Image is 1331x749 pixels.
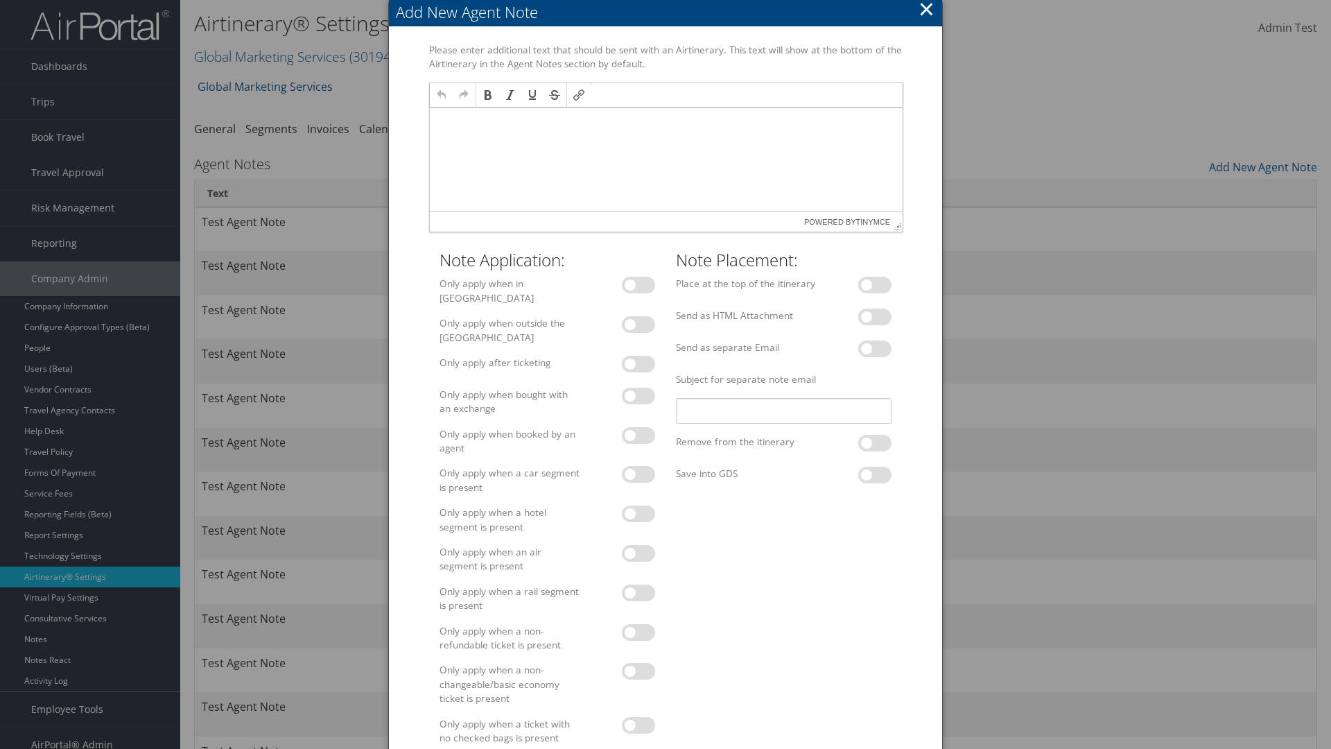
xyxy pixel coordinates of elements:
[856,218,891,226] a: tinymce
[434,545,585,574] label: Only apply when an air segment is present
[670,341,821,354] label: Send as separate Email
[434,277,585,305] label: Only apply when in [GEOGRAPHIC_DATA]
[568,85,589,105] div: Insert/edit link
[670,467,821,481] label: Save into GDS
[434,506,585,534] label: Only apply when a hotel segment is present
[522,85,543,105] div: Underline
[434,316,585,345] label: Only apply when outside the [GEOGRAPHIC_DATA]
[434,466,585,494] label: Only apply when a car segment is present
[670,372,897,386] label: Subject for separate note email
[670,277,821,291] label: Place at the top of the itinerary
[434,663,585,705] label: Only apply when a non-changeable/basic economy ticket is present
[434,585,585,613] label: Only apply when a rail segment is present
[396,1,942,23] div: Add New Agent Note
[434,388,585,416] label: Only apply when bought with an exchange
[434,717,585,746] label: Only apply when a ticket with no checked bags is present
[804,212,890,232] span: Powered by
[424,43,907,71] label: Please enter additional text that should be sent with an Airtinerary. This text will show at the ...
[430,107,903,212] iframe: Rich Text Area. Press ALT-F9 for menu. Press ALT-F10 for toolbar. Press ALT-0 for help
[478,85,498,105] div: Bold
[670,309,821,322] label: Send as HTML Attachment
[440,248,655,272] h2: Note Application:
[676,248,891,272] h2: Note Placement:
[670,435,821,449] label: Remove from the itinerary
[434,624,585,653] label: Only apply when a non-refundable ticket is present
[453,85,474,105] div: Redo
[500,85,521,105] div: Italic
[544,85,565,105] div: Strikethrough
[431,85,452,105] div: Undo
[434,427,585,456] label: Only apply when booked by an agent
[434,356,585,370] label: Only apply after ticketing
